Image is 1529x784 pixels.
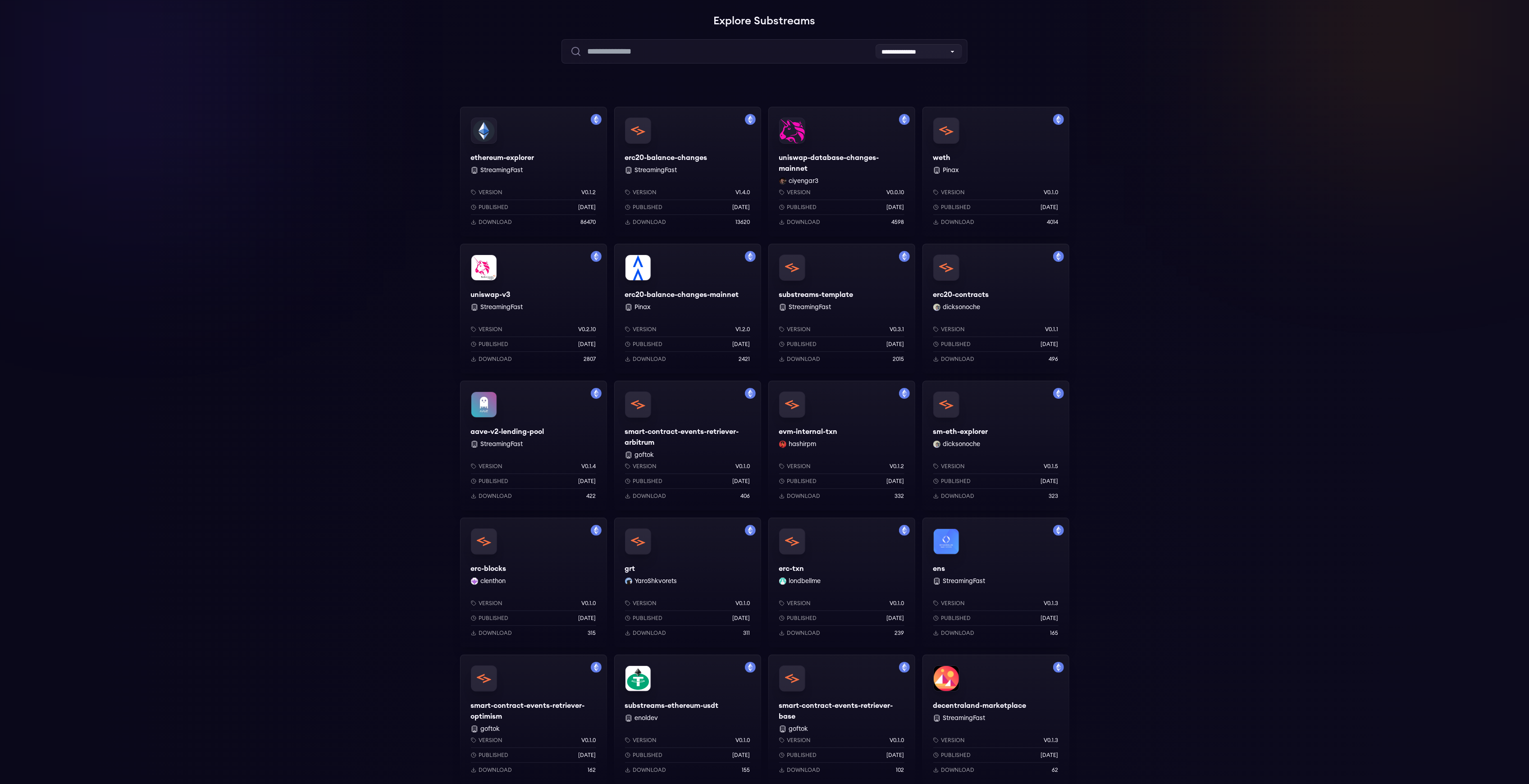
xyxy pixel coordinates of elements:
p: Download [633,356,666,363]
a: Filter by mainnet networksm-eth-explorersm-eth-explorerdicksonoche dicksonocheVersionv0.1.5Publis... [922,381,1069,511]
p: Download [787,492,821,500]
p: [DATE] [579,204,596,211]
img: Filter by mainnet network [591,662,602,673]
p: Version [633,463,657,470]
p: v0.1.3 [1044,737,1059,744]
img: Filter by mainnet network [745,662,756,673]
a: Filter by mainnet networkevm-internal-txnevm-internal-txnhashirpm hashirpmVersionv0.1.2Published[... [768,381,915,511]
p: Download [633,219,666,226]
p: v0.1.0 [582,737,596,744]
button: StreamingFast [789,303,831,312]
p: 4598 [892,219,904,226]
p: Download [633,629,666,637]
p: [DATE] [887,478,904,485]
p: [DATE] [733,752,750,759]
button: Pinax [943,166,959,175]
p: 155 [742,766,750,774]
a: Filter by mainnet networkuniswap-v3uniswap-v3 StreamingFastVersionv0.2.10Published[DATE]Download2807 [460,244,607,374]
p: Version [787,737,811,744]
p: Published [941,478,971,485]
p: 496 [1049,356,1059,363]
p: Version [941,600,965,607]
button: StreamingFast [943,577,986,586]
p: Version [941,463,965,470]
p: Version [941,737,965,744]
p: 102 [896,766,904,774]
img: Filter by mainnet network [591,114,602,125]
img: Filter by mainnet network [1053,662,1064,673]
h1: Explore Substreams [460,12,1069,30]
p: Version [787,326,811,333]
p: Version [941,326,965,333]
button: StreamingFast [481,440,523,449]
img: Filter by mainnet network [745,525,756,536]
p: Download [633,766,666,774]
a: Filter by mainnet networkerc20-balance-changes-mainneterc20-balance-changes-mainnet PinaxVersionv... [614,244,761,374]
p: Published [941,615,971,622]
p: Download [941,629,975,637]
p: Published [633,615,663,622]
p: Published [479,752,509,759]
button: YaroShkvorets [635,577,677,586]
p: Published [787,204,817,211]
p: Published [941,752,971,759]
p: 239 [895,629,904,637]
p: [DATE] [579,341,596,348]
p: 315 [588,629,596,637]
p: [DATE] [1041,204,1059,211]
p: 406 [741,492,750,500]
p: Version [479,737,503,744]
p: v0.1.1 [1045,326,1059,333]
p: Published [479,478,509,485]
a: Filter by mainnet networkgrtgrtYaroShkvorets YaroShkvoretsVersionv0.1.0Published[DATE]Download311 [614,518,761,647]
p: v0.1.0 [582,600,596,607]
button: Pinax [635,303,651,312]
img: Filter by mainnet network [745,388,756,399]
p: Download [479,219,512,226]
p: Published [479,615,509,622]
p: 4014 [1047,219,1059,226]
p: Published [787,752,817,759]
a: Filter by mainnet networkethereum-explorerethereum-explorer StreamingFastVersionv0.1.2Published[D... [460,107,607,237]
p: Version [479,463,503,470]
p: [DATE] [887,615,904,622]
a: Filter by mainnet networksubstreams-templatesubstreams-template StreamingFastVersionv0.3.1Publish... [768,244,915,374]
p: [DATE] [887,341,904,348]
img: Filter by mainnet network [1053,388,1064,399]
p: Version [479,189,503,196]
p: Download [479,492,512,500]
p: 323 [1049,492,1059,500]
p: [DATE] [1041,478,1059,485]
button: clenthon [481,577,506,586]
p: v0.2.10 [579,326,596,333]
button: goftok [635,451,654,460]
p: Download [941,356,975,363]
p: v0.1.2 [582,189,596,196]
p: Download [787,356,821,363]
p: [DATE] [887,204,904,211]
p: Download [787,766,821,774]
p: Published [479,341,509,348]
p: [DATE] [733,341,750,348]
img: Filter by mainnet network [591,525,602,536]
img: Filter by mainnet network [899,251,910,262]
img: Filter by mainnet network [591,388,602,399]
p: Download [479,629,512,637]
p: Published [633,341,663,348]
button: StreamingFast [481,166,523,175]
button: londbellme [789,577,821,586]
img: Filter by mainnet network [745,114,756,125]
p: Published [633,478,663,485]
button: goftok [789,725,808,734]
p: [DATE] [1041,752,1059,759]
p: Version [787,463,811,470]
p: Published [787,615,817,622]
p: [DATE] [733,478,750,485]
p: v0.1.0 [736,737,750,744]
img: Filter by mainnet network [1053,251,1064,262]
p: Published [633,752,663,759]
img: Filter by mainnet network [899,662,910,673]
p: Download [633,492,666,500]
p: 162 [588,766,596,774]
p: [DATE] [733,615,750,622]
